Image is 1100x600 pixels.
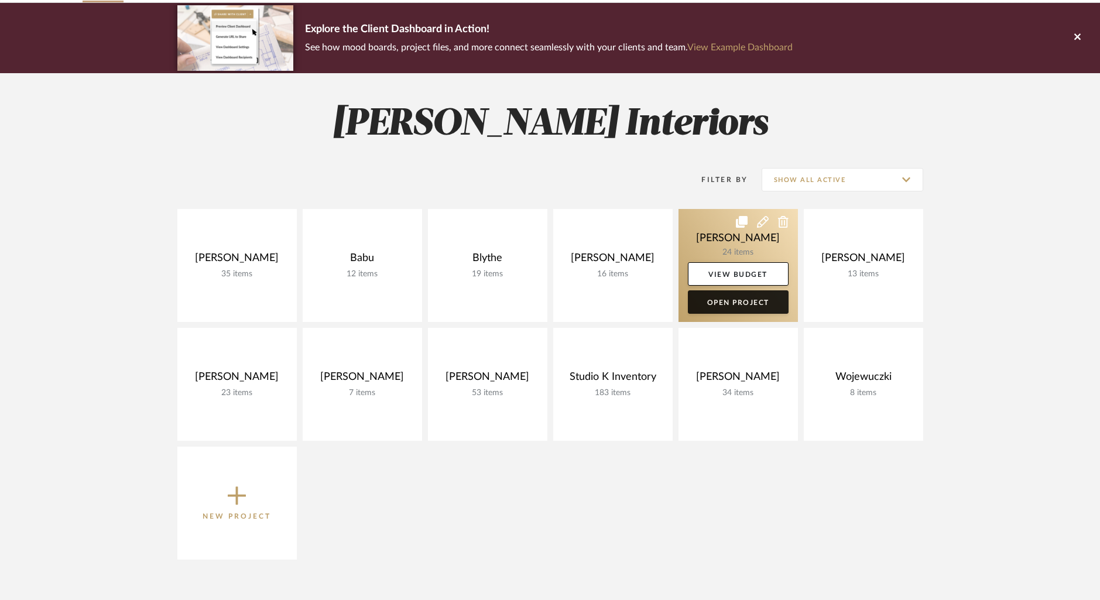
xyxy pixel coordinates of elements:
div: 183 items [563,388,663,398]
div: [PERSON_NAME] [187,371,287,388]
img: d5d033c5-7b12-40c2-a960-1ecee1989c38.png [177,5,293,70]
div: [PERSON_NAME] [813,252,914,269]
div: Studio K Inventory [563,371,663,388]
p: New Project [203,510,271,522]
div: 7 items [312,388,413,398]
div: [PERSON_NAME] [563,252,663,269]
div: [PERSON_NAME] [688,371,789,388]
div: [PERSON_NAME] [437,371,538,388]
a: View Budget [688,262,789,286]
button: New Project [177,447,297,560]
p: See how mood boards, project files, and more connect seamlessly with your clients and team. [305,39,793,56]
div: 13 items [813,269,914,279]
div: [PERSON_NAME] [312,371,413,388]
div: Blythe [437,252,538,269]
div: 12 items [312,269,413,279]
div: 35 items [187,269,287,279]
div: 53 items [437,388,538,398]
div: 8 items [813,388,914,398]
div: Wojewuczki [813,371,914,388]
div: Babu [312,252,413,269]
div: 34 items [688,388,789,398]
div: 19 items [437,269,538,279]
div: 16 items [563,269,663,279]
div: 23 items [187,388,287,398]
div: [PERSON_NAME] [187,252,287,269]
h2: [PERSON_NAME] Interiors [129,102,972,146]
div: Filter By [687,174,748,186]
a: Open Project [688,290,789,314]
a: View Example Dashboard [687,43,793,52]
p: Explore the Client Dashboard in Action! [305,20,793,39]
